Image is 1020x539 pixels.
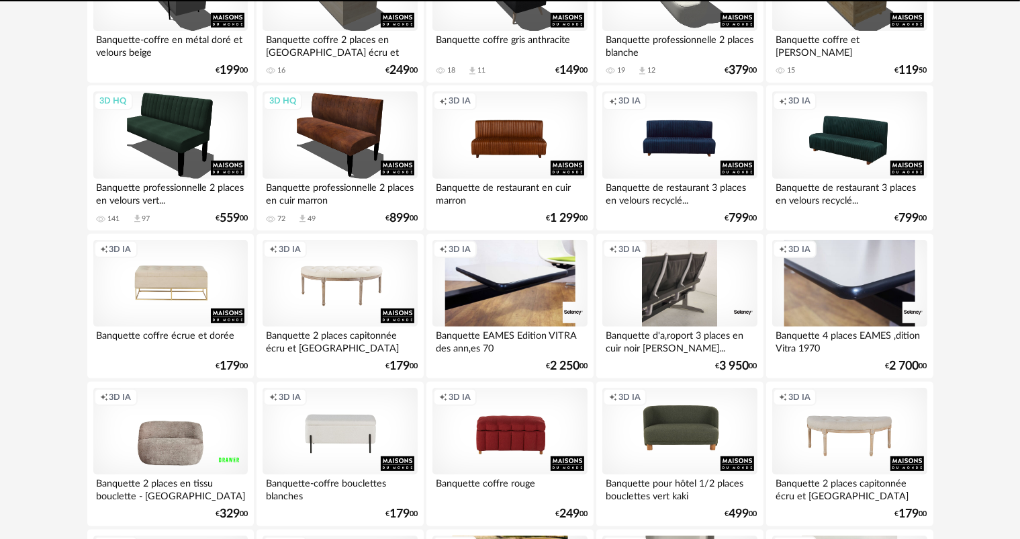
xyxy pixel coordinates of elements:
div: 18 [447,66,455,75]
span: 3D IA [279,392,301,403]
div: € 00 [725,66,757,75]
span: 3D IA [618,244,641,255]
span: Creation icon [779,95,787,106]
span: Creation icon [609,244,617,255]
span: Creation icon [269,244,277,255]
span: 3D IA [618,392,641,403]
span: 3D IA [788,95,810,106]
div: € 00 [546,362,588,371]
span: 3D IA [618,95,641,106]
div: 12 [647,66,655,75]
div: € 00 [216,214,248,223]
span: 179 [899,509,919,519]
div: Banquette professionnelle 2 places en velours vert... [93,179,248,206]
div: € 00 [895,214,927,223]
div: Banquette EAMES Edition VITRA des ann‚es 70 [432,327,587,354]
span: 2 700 [890,362,919,371]
div: Banquette professionnelle 2 places en cuir marron [263,179,417,206]
span: 1 299 [550,214,579,223]
span: 2 250 [550,362,579,371]
div: 97 [142,214,150,224]
a: 3D HQ Banquette professionnelle 2 places en velours vert... 141 Download icon 97 €55900 [87,85,254,231]
span: 329 [220,509,240,519]
div: Banquette coffre rouge [432,474,587,501]
span: 899 [389,214,410,223]
a: Creation icon 3D IA Banquette coffre écrue et dorée €17900 [87,234,254,379]
span: Download icon [297,214,308,224]
div: € 00 [385,214,418,223]
div: € 00 [216,509,248,519]
div: Banquette 2 places en tissu bouclette - [GEOGRAPHIC_DATA] [93,474,248,501]
span: Download icon [637,66,647,76]
div: 16 [277,66,285,75]
span: 249 [389,66,410,75]
div: € 00 [216,66,248,75]
div: € 00 [725,509,757,519]
span: 3D IA [788,244,810,255]
span: Download icon [132,214,142,224]
a: Creation icon 3D IA Banquette de restaurant 3 places en velours recyclé... €79900 [596,85,763,231]
div: Banquette 4 places EAMES ‚dition Vitra 1970 [772,327,927,354]
span: 499 [729,509,749,519]
span: 249 [559,509,579,519]
div: Banquette 2 places capitonnée écru et [GEOGRAPHIC_DATA] [263,327,417,354]
span: Creation icon [269,392,277,403]
span: 3D IA [109,244,132,255]
a: Creation icon 3D IA Banquette pour hôtel 1/2 places bouclettes vert kaki €49900 [596,382,763,527]
a: Creation icon 3D IA Banquette d'a‚roport 3 places en cuir noir [PERSON_NAME]... €3 95000 [596,234,763,379]
div: 49 [308,214,316,224]
div: 72 [277,214,285,224]
span: 379 [729,66,749,75]
div: Banquette d'a‚roport 3 places en cuir noir [PERSON_NAME]... [602,327,757,354]
span: Creation icon [439,244,447,255]
div: 19 [617,66,625,75]
div: Banquette de restaurant en cuir marron [432,179,587,206]
div: € 00 [385,66,418,75]
span: 179 [389,509,410,519]
span: 3D IA [788,392,810,403]
div: 141 [108,214,120,224]
div: € 00 [555,509,588,519]
div: € 00 [385,362,418,371]
a: Creation icon 3D IA Banquette 2 places en tissu bouclette - [GEOGRAPHIC_DATA] €32900 [87,382,254,527]
div: 15 [787,66,795,75]
a: 3D HQ Banquette professionnelle 2 places en cuir marron 72 Download icon 49 €89900 [257,85,423,231]
span: Creation icon [779,244,787,255]
div: Banquette-coffre bouclettes blanches [263,474,417,501]
div: € 00 [716,362,757,371]
span: Creation icon [609,392,617,403]
span: Download icon [467,66,477,76]
a: Creation icon 3D IA Banquette 2 places capitonnée écru et [GEOGRAPHIC_DATA] €17900 [257,234,423,379]
div: 3D HQ [263,92,302,110]
div: € 00 [216,362,248,371]
a: Creation icon 3D IA Banquette de restaurant en cuir marron €1 29900 [426,85,593,231]
div: Banquette coffre 2 places en [GEOGRAPHIC_DATA] écru et [GEOGRAPHIC_DATA] [263,31,417,58]
a: Creation icon 3D IA Banquette EAMES Edition VITRA des ann‚es 70 €2 25000 [426,234,593,379]
span: Creation icon [609,95,617,106]
span: 119 [899,66,919,75]
span: 199 [220,66,240,75]
a: Creation icon 3D IA Banquette de restaurant 3 places en velours recyclé... €79900 [766,85,933,231]
div: Banquette de restaurant 3 places en velours recyclé... [602,179,757,206]
span: 3D IA [109,392,132,403]
span: 799 [899,214,919,223]
div: 11 [477,66,485,75]
div: Banquette pour hôtel 1/2 places bouclettes vert kaki [602,474,757,501]
div: € 00 [555,66,588,75]
span: 3D IA [449,95,471,106]
a: Creation icon 3D IA Banquette 4 places EAMES ‚dition Vitra 1970 €2 70000 [766,234,933,379]
a: Creation icon 3D IA Banquette coffre rouge €24900 [426,382,593,527]
span: 799 [729,214,749,223]
span: 3D IA [449,244,471,255]
div: € 00 [725,214,757,223]
div: Banquette coffre et [PERSON_NAME] [772,31,927,58]
div: € 50 [895,66,927,75]
span: 179 [220,362,240,371]
div: € 00 [886,362,927,371]
div: Banquette coffre écrue et dorée [93,327,248,354]
div: Banquette-coffre en métal doré et velours beige [93,31,248,58]
div: € 00 [385,509,418,519]
a: Creation icon 3D IA Banquette 2 places capitonnée écru et [GEOGRAPHIC_DATA] €17900 [766,382,933,527]
span: 149 [559,66,579,75]
span: Creation icon [100,392,108,403]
